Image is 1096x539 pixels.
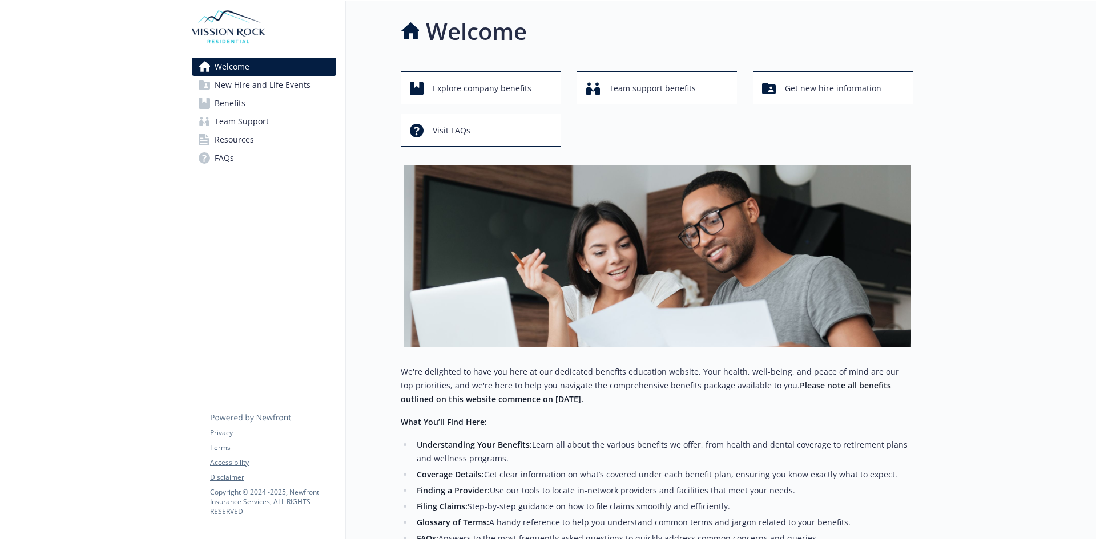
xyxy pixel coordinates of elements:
[192,149,336,167] a: FAQs
[192,112,336,131] a: Team Support
[210,472,336,483] a: Disclaimer
[413,516,913,529] li: A handy reference to help you understand common terms and jargon related to your benefits.
[215,149,234,167] span: FAQs
[401,365,913,406] p: We're delighted to have you here at our dedicated benefits education website. Your health, well-b...
[192,76,336,94] a: New Hire and Life Events
[210,428,336,438] a: Privacy
[215,131,254,149] span: Resources
[433,120,470,141] span: Visit FAQs
[401,71,561,104] button: Explore company benefits
[609,78,696,99] span: Team support benefits
[417,469,484,480] strong: Coverage Details:
[210,487,336,516] p: Copyright © 2024 - 2025 , Newfront Insurance Services, ALL RIGHTS RESERVED
[192,94,336,112] a: Benefits
[215,58,249,76] span: Welcome
[404,165,911,347] img: overview page banner
[413,500,913,513] li: Step-by-step guidance on how to file claims smoothly and efficiently.
[753,71,913,104] button: Get new hire information
[433,78,531,99] span: Explore company benefits
[417,517,489,528] strong: Glossary of Terms:
[215,112,269,131] span: Team Support
[192,131,336,149] a: Resources
[417,485,490,496] strong: Finding a Provider:
[785,78,881,99] span: Get new hire information
[426,14,527,48] h1: Welcome
[417,439,532,450] strong: Understanding Your Benefits:
[215,76,311,94] span: New Hire and Life Events
[401,114,561,147] button: Visit FAQs
[417,501,468,512] strong: Filing Claims:
[215,94,245,112] span: Benefits
[413,468,913,481] li: Get clear information on what’s covered under each benefit plan, ensuring you know exactly what t...
[401,416,487,427] strong: What You’ll Find Here:
[413,484,913,497] li: Use our tools to locate in-network providers and facilities that meet your needs.
[413,438,913,465] li: Learn all about the various benefits we offer, from health and dental coverage to retirement plan...
[577,71,738,104] button: Team support benefits
[192,58,336,76] a: Welcome
[210,457,336,468] a: Accessibility
[210,443,336,453] a: Terms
